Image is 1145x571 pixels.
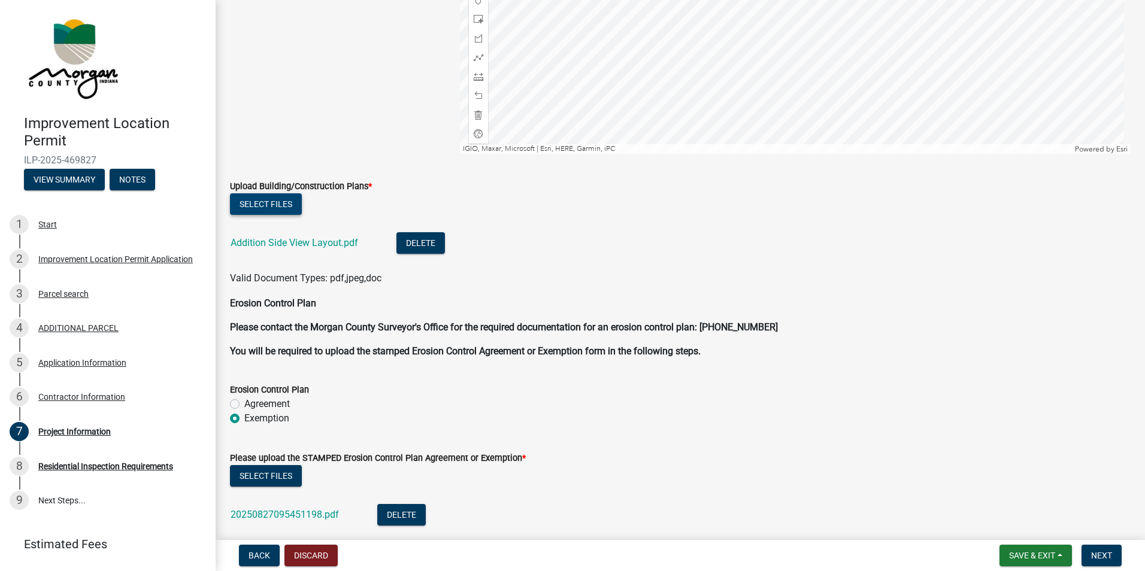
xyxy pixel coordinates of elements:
div: 5 [10,353,29,372]
button: Next [1082,545,1122,566]
div: Powered by [1072,144,1131,154]
label: Exemption [244,411,289,426]
strong: Erosion Control Plan [230,297,316,309]
div: 1 [10,215,29,234]
a: Addition Side View Layout.pdf [231,237,358,248]
div: 8 [10,457,29,476]
span: Valid Document Types: pdf,jpeg,doc [230,272,381,284]
button: Notes [110,169,155,190]
button: Discard [284,545,338,566]
div: Application Information [38,359,126,367]
button: Back [239,545,280,566]
div: Start [38,220,57,229]
div: 4 [10,318,29,338]
wm-modal-confirm: Delete Document [377,510,426,521]
span: Back [249,551,270,560]
wm-modal-confirm: Summary [24,175,105,185]
div: Project Information [38,427,111,436]
img: Morgan County, Indiana [24,13,120,102]
div: Residential Inspection Requirements [38,462,173,470]
button: Delete [377,504,426,526]
div: 7 [10,422,29,441]
a: Estimated Fees [10,532,196,556]
button: Save & Exit [999,545,1072,566]
div: Contractor Information [38,393,125,401]
button: Delete [396,232,445,254]
div: IGIO, Maxar, Microsoft | Esri, HERE, Garmin, iPC [460,144,1073,154]
wm-modal-confirm: Notes [110,175,155,185]
strong: Please contact the Morgan County Surveyor's Office for the required documentation for an erosion ... [230,321,778,333]
div: Parcel search [38,290,89,298]
div: 2 [10,250,29,269]
label: Please upload the STAMPED Erosion Control Plan Agreement or Exemption [230,454,526,463]
label: Agreement [244,397,290,411]
div: Improvement Location Permit Application [38,255,193,263]
button: Select files [230,465,302,487]
div: ADDITIONAL PARCEL [38,324,119,332]
wm-modal-confirm: Delete Document [396,238,445,250]
button: View Summary [24,169,105,190]
a: 20250827095451198.pdf [231,509,339,520]
label: Erosion Control Plan [230,386,309,394]
label: Upload Building/Construction Plans [230,183,372,191]
span: Next [1091,551,1112,560]
span: Save & Exit [1009,551,1055,560]
div: 6 [10,387,29,406]
h4: Improvement Location Permit [24,115,206,150]
a: Esri [1116,145,1128,153]
div: 9 [10,491,29,510]
span: ILP-2025-469827 [24,154,192,166]
button: Select files [230,193,302,215]
strong: You will be required to upload the stamped Erosion Control Agreement or Exemption form in the fol... [230,345,701,357]
div: 3 [10,284,29,303]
